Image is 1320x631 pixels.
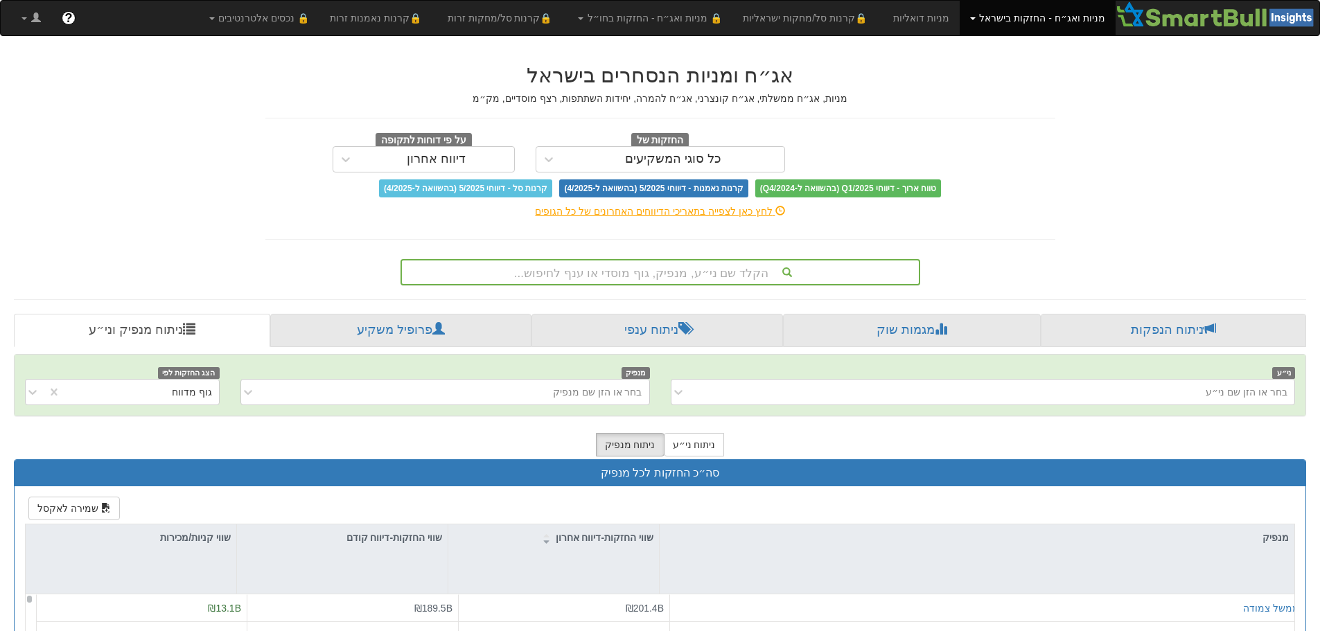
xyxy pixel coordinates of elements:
[14,314,270,347] a: ניתוח מנפיק וני״ע
[664,433,725,456] button: ניתוח ני״ע
[208,603,241,614] span: ₪13.1B
[265,64,1055,87] h2: אג״ח ומניות הנסחרים בישראל
[25,467,1295,479] h3: סה״כ החזקות לכל מנפיק
[64,11,72,25] span: ?
[1206,385,1287,399] div: בחר או הזן שם ני״ע
[158,367,219,379] span: הצג החזקות לפי
[199,1,320,35] a: 🔒 נכסים אלטרנטיבים
[237,524,448,551] div: שווי החזקות-דיווח קודם
[626,603,664,614] span: ₪201.4B
[437,1,567,35] a: 🔒קרנות סל/מחקות זרות
[631,133,689,148] span: החזקות של
[402,260,919,284] div: הקלד שם ני״ע, מנפיק, גוף מוסדי או ענף לחיפוש...
[625,152,721,166] div: כל סוגי המשקיעים
[783,314,1040,347] a: מגמות שוק
[270,314,531,347] a: פרופיל משקיע
[414,603,452,614] span: ₪189.5B
[407,152,466,166] div: דיווח אחרון
[255,204,1066,218] div: לחץ כאן לצפייה בתאריכי הדיווחים האחרונים של כל הגופים
[883,1,960,35] a: מניות דואליות
[596,433,665,456] button: ניתוח מנפיק
[376,133,472,148] span: על פי דוחות לתקופה
[622,367,650,379] span: מנפיק
[1243,601,1299,615] button: ממשל צמודה
[172,385,212,399] div: גוף מדווח
[319,1,437,35] a: 🔒קרנות נאמנות זרות
[1272,367,1295,379] span: ני״ע
[1116,1,1319,28] img: Smartbull
[448,524,659,551] div: שווי החזקות-דיווח אחרון
[553,385,642,399] div: בחר או הזן שם מנפיק
[28,497,120,520] button: שמירה לאקסל
[265,94,1055,104] h5: מניות, אג״ח ממשלתי, אג״ח קונצרני, אג״ח להמרה, יחידות השתתפות, רצף מוסדיים, מק״מ
[660,524,1294,551] div: מנפיק
[26,524,236,551] div: שווי קניות/מכירות
[755,179,941,197] span: טווח ארוך - דיווחי Q1/2025 (בהשוואה ל-Q4/2024)
[531,314,783,347] a: ניתוח ענפי
[51,1,86,35] a: ?
[732,1,882,35] a: 🔒קרנות סל/מחקות ישראליות
[379,179,552,197] span: קרנות סל - דיווחי 5/2025 (בהשוואה ל-4/2025)
[567,1,732,35] a: 🔒 מניות ואג״ח - החזקות בחו״ל
[1041,314,1306,347] a: ניתוח הנפקות
[559,179,748,197] span: קרנות נאמנות - דיווחי 5/2025 (בהשוואה ל-4/2025)
[960,1,1116,35] a: מניות ואג״ח - החזקות בישראל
